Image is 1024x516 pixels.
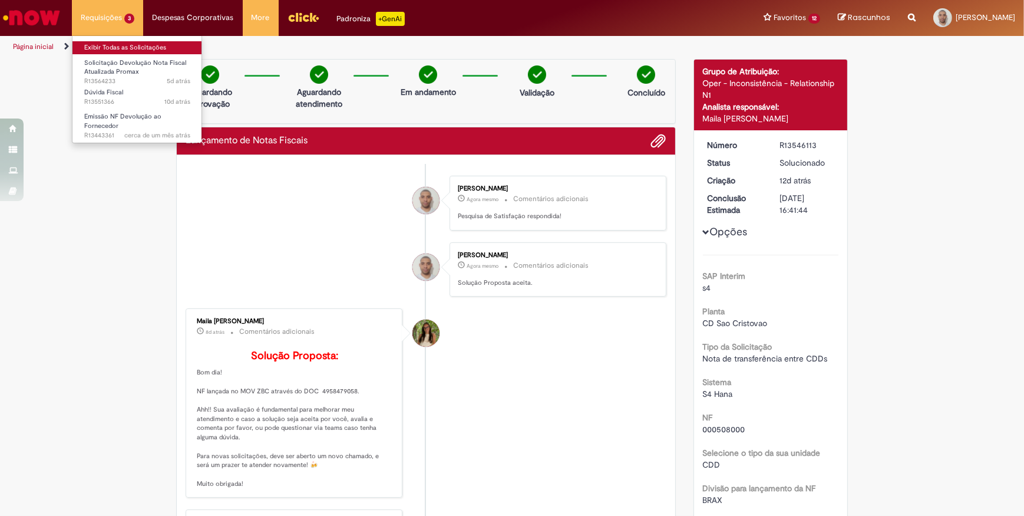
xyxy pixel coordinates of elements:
span: 12d atrás [779,175,811,186]
p: Pesquisa de Satisfação respondida! [458,212,654,221]
b: NF [703,412,713,423]
span: R13443361 [84,131,190,140]
div: Maila Melissa De Oliveira [412,320,440,347]
div: Maila [PERSON_NAME] [197,318,393,325]
a: Rascunhos [838,12,890,24]
span: Solicitação Devolução Nota Fiscal Atualizada Promax [84,58,186,77]
dt: Conclusão Estimada [699,192,771,216]
div: [DATE] 16:41:44 [779,192,834,216]
span: R13564233 [84,77,190,86]
a: Página inicial [13,42,54,51]
ul: Trilhas de página [9,36,674,58]
span: Despesas Corporativas [152,12,234,24]
time: 24/09/2025 16:56:29 [167,77,190,86]
dt: Número [699,139,771,151]
div: R13546113 [779,139,834,151]
b: Divisão para lançamento da NF [703,483,816,494]
div: [PERSON_NAME] [458,252,654,259]
time: 22/09/2025 09:07:41 [206,328,224,336]
div: 18/09/2025 09:48:39 [779,175,834,186]
span: Nota de transferência entre CDDs [703,353,828,364]
span: R13551366 [84,97,190,107]
b: Solução Proposta: [251,349,338,363]
span: 000508000 [703,424,745,435]
img: check-circle-green.png [201,65,219,84]
p: +GenAi [376,12,405,26]
span: More [252,12,270,24]
span: s4 [703,282,711,293]
img: check-circle-green.png [528,65,546,84]
p: Aguardando atendimento [290,86,348,110]
div: Maila [PERSON_NAME] [703,113,839,124]
a: Aberto R13564233 : Solicitação Devolução Nota Fiscal Atualizada Promax [72,57,202,82]
p: Solução Proposta aceita. [458,278,654,288]
ul: Requisições [72,35,202,143]
span: BRAX [703,495,723,505]
p: Aguardando Aprovação [181,86,239,110]
span: Emissão NF Devolução ao Fornecedor [84,112,161,130]
span: 5d atrás [167,77,190,86]
small: Comentários adicionais [513,261,589,271]
span: Agora mesmo [467,196,498,203]
button: Adicionar anexos [651,133,666,149]
img: check-circle-green.png [637,65,655,84]
span: cerca de um mês atrás [124,131,190,140]
p: Em andamento [401,86,456,98]
img: click_logo_yellow_360x200.png [288,8,319,26]
time: 29/09/2025 13:00:51 [467,196,498,203]
span: Dúvida Fiscal [84,88,123,97]
span: Requisições [81,12,122,24]
b: Selecione o tipo da sua unidade [703,448,821,458]
p: Bom dia! NF lançada no MOV ZBC através do DOC 4958479058. Ahh!! Sua avaliação é fundamental para ... [197,350,393,488]
span: Rascunhos [848,12,890,23]
span: 10d atrás [164,97,190,106]
small: Comentários adicionais [239,327,315,337]
div: Luan Felipe Aredes da Silva [412,254,440,281]
img: check-circle-green.png [419,65,437,84]
time: 25/08/2025 10:26:12 [124,131,190,140]
a: Aberto R13551366 : Dúvida Fiscal [72,86,202,108]
p: Concluído [627,87,665,98]
div: Grupo de Atribuição: [703,65,839,77]
b: Tipo da Solicitação [703,341,772,352]
div: Padroniza [337,12,405,26]
div: Solucionado [779,157,834,169]
span: [PERSON_NAME] [956,12,1015,22]
a: Exibir Todas as Solicitações [72,41,202,54]
span: 8d atrás [206,328,224,336]
span: Agora mesmo [467,262,498,269]
div: Analista responsável: [703,101,839,113]
time: 19/09/2025 15:42:52 [164,97,190,106]
b: SAP Interim [703,271,746,281]
div: Oper - Inconsistência - Relationship N1 [703,77,839,101]
span: S4 Hana [703,389,733,399]
a: Aberto R13443361 : Emissão NF Devolução ao Fornecedor [72,110,202,136]
dt: Status [699,157,771,169]
dt: Criação [699,175,771,186]
b: Planta [703,306,725,317]
div: [PERSON_NAME] [458,185,654,192]
time: 29/09/2025 13:00:43 [467,262,498,269]
span: CD Sao Cristovao [703,318,768,328]
div: Luan Felipe Aredes da Silva [412,187,440,214]
img: ServiceNow [1,6,62,29]
img: check-circle-green.png [310,65,328,84]
p: Validação [520,87,554,98]
time: 18/09/2025 09:48:39 [779,175,811,186]
span: 12 [808,14,820,24]
span: 3 [124,14,134,24]
b: Sistema [703,377,732,387]
span: Favoritos [774,12,806,24]
h2: Lançamento de Notas Fiscais Histórico de tíquete [186,136,308,146]
small: Comentários adicionais [513,194,589,204]
span: CDD [703,459,721,470]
